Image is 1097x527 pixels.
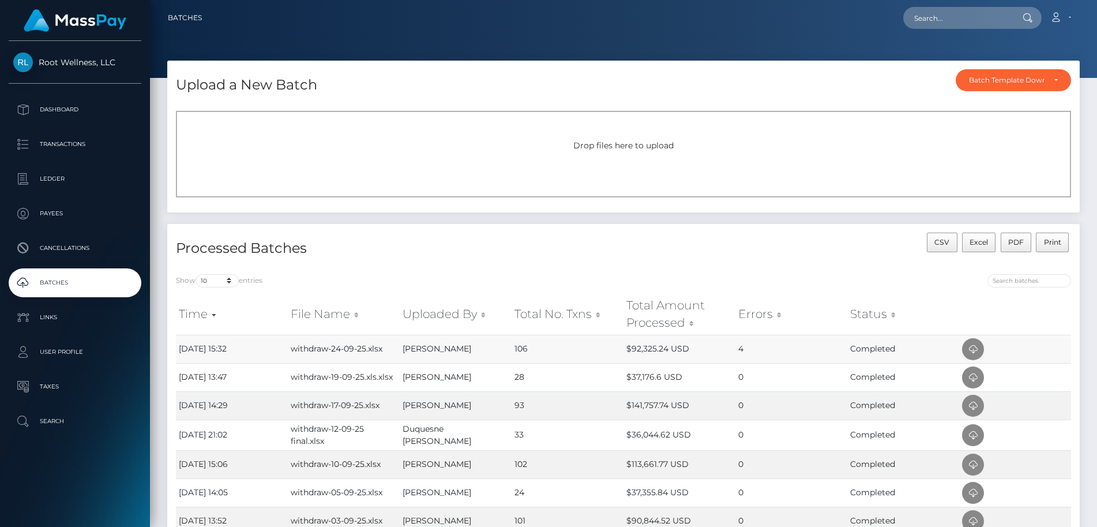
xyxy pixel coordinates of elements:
td: $36,044.62 USD [623,420,735,450]
h4: Upload a New Batch [176,75,317,95]
td: 0 [735,391,847,420]
img: MassPay Logo [24,9,126,32]
td: [DATE] 15:32 [176,335,288,363]
h4: Processed Batches [176,238,615,259]
td: 28 [512,363,623,391]
th: File Name: activate to sort column ascending [288,294,400,335]
td: withdraw-10-09-25.xlsx [288,450,400,479]
td: [DATE] 14:29 [176,391,288,420]
span: CSV [934,238,949,246]
a: Transactions [9,130,141,159]
th: Errors: activate to sort column ascending [735,294,847,335]
td: 0 [735,363,847,391]
p: Payees [13,205,137,222]
span: Root Wellness, LLC [9,57,141,68]
td: Completed [847,391,959,420]
p: Links [13,309,137,326]
td: $92,325.24 USD [623,335,735,363]
td: [PERSON_NAME] [400,479,512,507]
th: Time: activate to sort column ascending [176,294,288,335]
td: withdraw-24-09-25.xlsx [288,335,400,363]
p: User Profile [13,343,137,361]
td: [DATE] 13:47 [176,363,288,391]
td: 24 [512,479,623,507]
td: 4 [735,335,847,363]
span: Drop files here to upload [573,140,674,151]
td: 102 [512,450,623,479]
td: $141,757.74 USD [623,391,735,420]
button: Excel [962,233,996,252]
p: Batches [13,274,137,291]
td: 0 [735,420,847,450]
button: PDF [1001,233,1032,252]
td: Duquesne [PERSON_NAME] [400,420,512,450]
td: withdraw-12-09-25 final.xlsx [288,420,400,450]
td: [DATE] 15:06 [176,450,288,479]
td: [PERSON_NAME] [400,335,512,363]
a: Ledger [9,165,141,193]
a: User Profile [9,338,141,367]
td: withdraw-17-09-25.xlsx [288,391,400,420]
a: Cancellations [9,234,141,263]
input: Search batches [987,274,1071,287]
td: Completed [847,479,959,507]
th: Total Amount Processed: activate to sort column ascending [623,294,735,335]
td: [DATE] 14:05 [176,479,288,507]
p: Taxes [13,378,137,395]
td: 0 [735,450,847,479]
img: Root Wellness, LLC [13,53,33,72]
p: Ledger [13,170,137,188]
div: Batch Template Download [969,76,1045,85]
td: 0 [735,479,847,507]
p: Cancellations [13,240,137,257]
select: Showentries [196,274,239,287]
td: [DATE] 21:02 [176,420,288,450]
span: Excel [970,238,988,246]
th: Total No. Txns: activate to sort column ascending [512,294,623,335]
a: Batches [9,268,141,297]
td: withdraw-19-09-25.xls.xlsx [288,363,400,391]
td: [PERSON_NAME] [400,391,512,420]
td: 93 [512,391,623,420]
td: Completed [847,450,959,479]
label: Show entries [176,274,262,287]
p: Dashboard [13,101,137,118]
td: $113,661.77 USD [623,450,735,479]
th: Status: activate to sort column ascending [847,294,959,335]
a: Taxes [9,372,141,401]
td: $37,176.6 USD [623,363,735,391]
span: Print [1044,238,1061,246]
td: 33 [512,420,623,450]
td: [PERSON_NAME] [400,450,512,479]
span: PDF [1008,238,1024,246]
td: 106 [512,335,623,363]
td: withdraw-05-09-25.xlsx [288,479,400,507]
td: Completed [847,420,959,450]
a: Payees [9,199,141,228]
a: Dashboard [9,95,141,124]
td: Completed [847,363,959,391]
td: Completed [847,335,959,363]
button: Batch Template Download [956,69,1071,91]
th: Uploaded By: activate to sort column ascending [400,294,512,335]
button: Print [1036,233,1069,252]
input: Search... [903,7,1012,29]
p: Search [13,413,137,430]
a: Links [9,303,141,332]
a: Batches [168,6,202,30]
td: [PERSON_NAME] [400,363,512,391]
p: Transactions [13,136,137,153]
button: CSV [927,233,957,252]
a: Search [9,407,141,436]
td: $37,355.84 USD [623,479,735,507]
